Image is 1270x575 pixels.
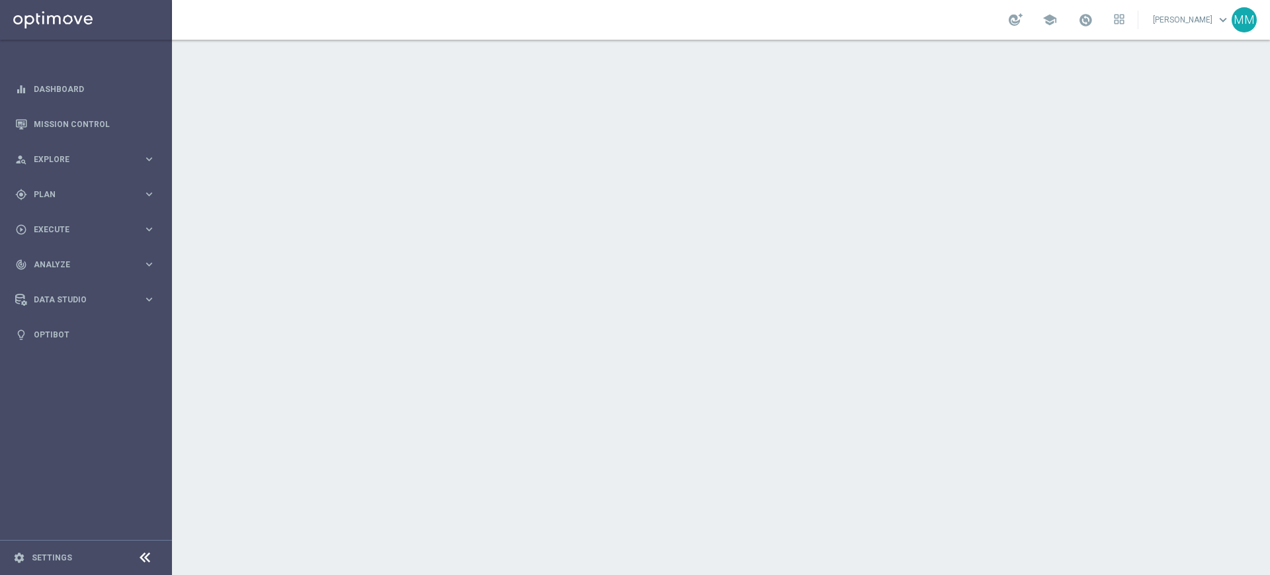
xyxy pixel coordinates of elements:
[15,83,27,95] i: equalizer
[1152,10,1232,30] a: [PERSON_NAME]keyboard_arrow_down
[34,155,143,163] span: Explore
[15,224,27,236] i: play_circle_outline
[15,84,156,95] button: equalizer Dashboard
[15,224,156,235] button: play_circle_outline Execute keyboard_arrow_right
[15,294,156,305] button: Data Studio keyboard_arrow_right
[34,107,155,142] a: Mission Control
[15,154,156,165] button: person_search Explore keyboard_arrow_right
[15,259,27,271] i: track_changes
[15,189,27,200] i: gps_fixed
[34,296,143,304] span: Data Studio
[1232,7,1257,32] div: MM
[15,71,155,107] div: Dashboard
[15,107,155,142] div: Mission Control
[13,552,25,564] i: settings
[15,317,155,352] div: Optibot
[15,154,27,165] i: person_search
[1042,13,1057,27] span: school
[1216,13,1230,27] span: keyboard_arrow_down
[143,258,155,271] i: keyboard_arrow_right
[34,226,143,234] span: Execute
[15,330,156,340] button: lightbulb Optibot
[15,189,156,200] button: gps_fixed Plan keyboard_arrow_right
[143,293,155,306] i: keyboard_arrow_right
[32,554,72,562] a: Settings
[143,153,155,165] i: keyboard_arrow_right
[15,154,143,165] div: Explore
[15,329,27,341] i: lightbulb
[15,189,143,200] div: Plan
[143,188,155,200] i: keyboard_arrow_right
[34,71,155,107] a: Dashboard
[15,119,156,130] button: Mission Control
[34,261,143,269] span: Analyze
[15,259,156,270] button: track_changes Analyze keyboard_arrow_right
[15,259,143,271] div: Analyze
[15,224,143,236] div: Execute
[143,223,155,236] i: keyboard_arrow_right
[15,294,143,306] div: Data Studio
[34,317,155,352] a: Optibot
[34,191,143,199] span: Plan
